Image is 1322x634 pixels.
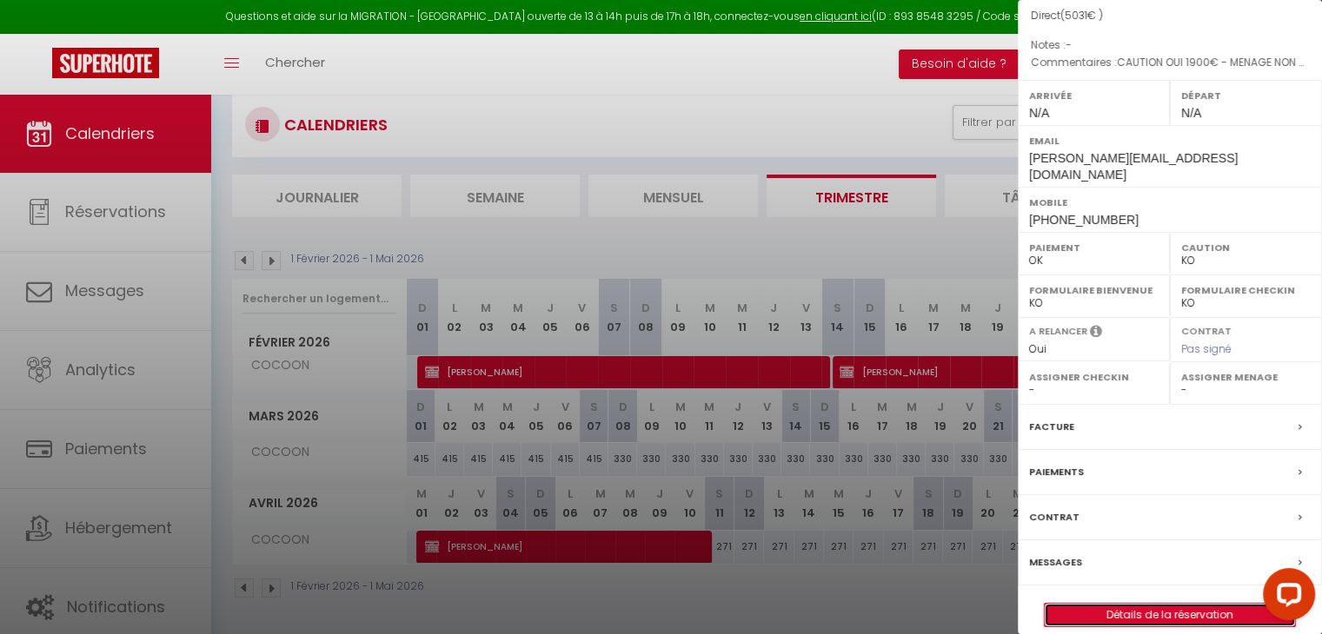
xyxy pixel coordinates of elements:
label: Arrivée [1029,87,1159,104]
a: Détails de la réservation [1045,604,1295,626]
label: Paiements [1029,463,1084,481]
label: Email [1029,132,1311,149]
span: N/A [1181,106,1201,120]
label: Formulaire Checkin [1181,281,1311,299]
div: Direct [1031,8,1309,24]
label: Mobile [1029,194,1311,211]
i: Sélectionner OUI si vous souhaiter envoyer les séquences de messages post-checkout [1090,324,1102,343]
label: Assigner Menage [1181,368,1311,386]
p: Commentaires : [1031,54,1309,71]
span: N/A [1029,106,1049,120]
span: 5031 [1065,8,1087,23]
label: A relancer [1029,324,1087,339]
label: Formulaire Bienvenue [1029,281,1159,299]
span: ( € ) [1060,8,1103,23]
label: Facture [1029,418,1074,436]
p: Notes : [1031,36,1309,54]
label: Assigner Checkin [1029,368,1159,386]
iframe: LiveChat chat widget [1249,561,1322,634]
span: [PHONE_NUMBER] [1029,213,1139,227]
label: Caution [1181,239,1311,256]
label: Départ [1181,87,1311,104]
span: Pas signé [1181,341,1232,356]
label: Messages [1029,553,1082,571]
span: - [1066,37,1072,52]
label: Paiement [1029,239,1159,256]
span: [PERSON_NAME][EMAIL_ADDRESS][DOMAIN_NAME] [1029,151,1238,182]
label: Contrat [1029,508,1080,526]
label: Contrat [1181,324,1232,335]
button: Détails de la réservation [1044,603,1296,627]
